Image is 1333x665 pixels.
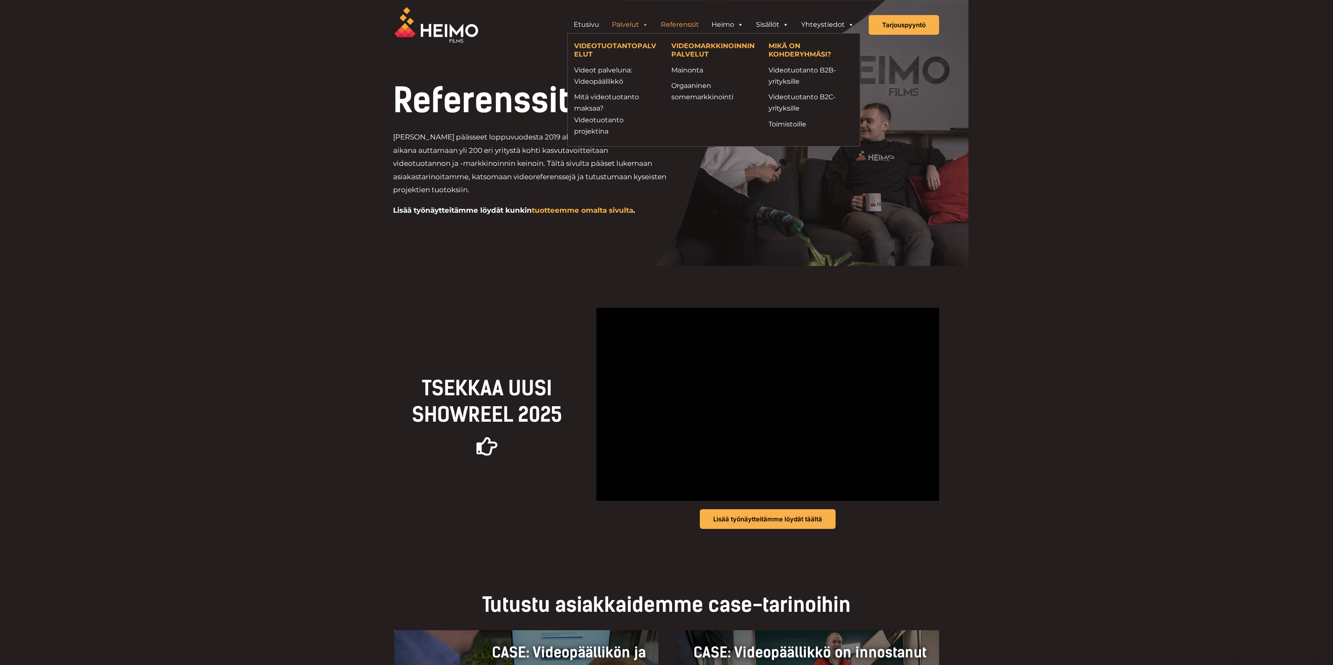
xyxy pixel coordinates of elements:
a: Mainonta [671,64,756,76]
img: Heimo Filmsin logo [394,7,478,43]
a: Referenssit [655,16,705,33]
a: Etusivu [567,16,606,33]
span: Lisää työnäytteitämme löydät täältä [713,516,822,522]
a: Palvelut [606,16,655,33]
a: Tarjouspyyntö [869,15,939,35]
a: Videot palveluna: Videopäällikkö [574,64,659,87]
h4: VIDEOTUOTANTOPALVELUT [574,42,659,60]
h4: VIDEOMARKKINOINNIN PALVELUT [671,42,756,60]
b: Lisää työnäytteitämme löydät kunkin . [393,206,635,214]
a: Videotuotanto B2B-yrityksille [769,64,853,87]
a: Mitä videotuotanto maksaa?Videotuotanto projektina [574,91,659,137]
h4: MIKÄ ON KOHDERYHMÄSI? [769,42,853,60]
a: Sisällöt [750,16,795,33]
p: [PERSON_NAME] päässeet loppuvuodesta 2019 alkaneen taipaleemme aikana auttamaan yli 200 eri yrity... [393,131,667,197]
a: Yhteystiedot [795,16,860,33]
a: Videotuotanto B2C-yrityksille [769,91,853,114]
iframe: vimeo-videosoitin [596,308,939,500]
a: Heimo [705,16,750,33]
a: Lisää työnäytteitämme löydät täältä [700,509,836,529]
a: Toimistoille [769,119,853,130]
a: tuotteemme omalta sivulta [532,206,633,214]
h2: TSEKKAA UUSI Showreel 2025 [394,375,580,428]
a: Orgaaninen somemarkkinointi [671,80,756,103]
h2: Tutustu asiakkaidemme case-tarinoihin [394,592,939,618]
h1: Referenssit [393,84,724,117]
aside: Header Widget 1 [563,16,865,33]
